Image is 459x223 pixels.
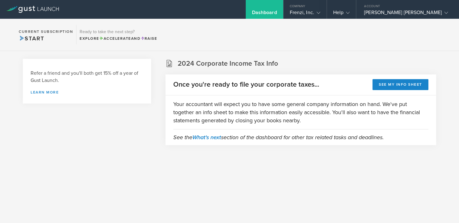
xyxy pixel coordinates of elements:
[290,9,320,19] div: Frenzi, Inc.
[364,9,448,19] div: [PERSON_NAME] [PERSON_NAME]
[252,9,277,19] div: Dashboard
[428,193,459,223] iframe: Chat Widget
[333,9,350,19] div: Help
